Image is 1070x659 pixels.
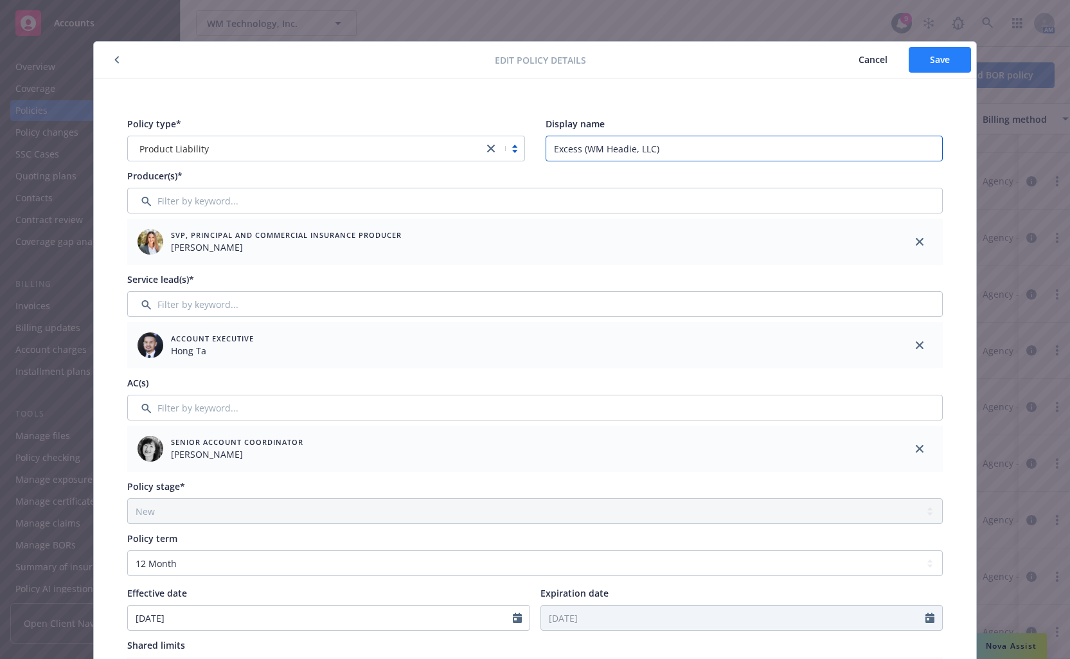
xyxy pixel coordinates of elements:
[912,234,927,249] a: close
[171,240,402,254] span: [PERSON_NAME]
[127,188,943,213] input: Filter by keyword...
[127,170,183,182] span: Producer(s)*
[138,229,163,255] img: employee photo
[134,142,477,156] span: Product Liability
[483,141,499,156] a: close
[127,395,943,420] input: Filter by keyword...
[127,532,177,545] span: Policy term
[171,344,254,357] span: Hong Ta
[127,377,148,389] span: AC(s)
[546,118,605,130] span: Display name
[495,53,586,67] span: Edit policy details
[912,338,927,353] a: close
[171,230,402,240] span: SVP, Principal and Commercial Insurance Producer
[127,291,943,317] input: Filter by keyword...
[128,606,513,630] input: MM/DD/YYYY
[127,118,181,130] span: Policy type*
[513,613,522,623] svg: Calendar
[127,587,187,599] span: Effective date
[540,587,609,599] span: Expiration date
[127,639,185,651] span: Shared limits
[837,47,909,73] button: Cancel
[171,447,303,461] span: [PERSON_NAME]
[138,332,163,358] img: employee photo
[138,436,163,462] img: employee photo
[127,273,194,285] span: Service lead(s)*
[930,53,950,66] span: Save
[912,441,927,456] a: close
[171,333,254,344] span: Account Executive
[859,53,887,66] span: Cancel
[925,613,934,623] svg: Calendar
[127,480,185,492] span: Policy stage*
[139,142,209,156] span: Product Liability
[909,47,971,73] button: Save
[171,437,303,447] span: Senior Account Coordinator
[541,606,926,630] input: MM/DD/YYYY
